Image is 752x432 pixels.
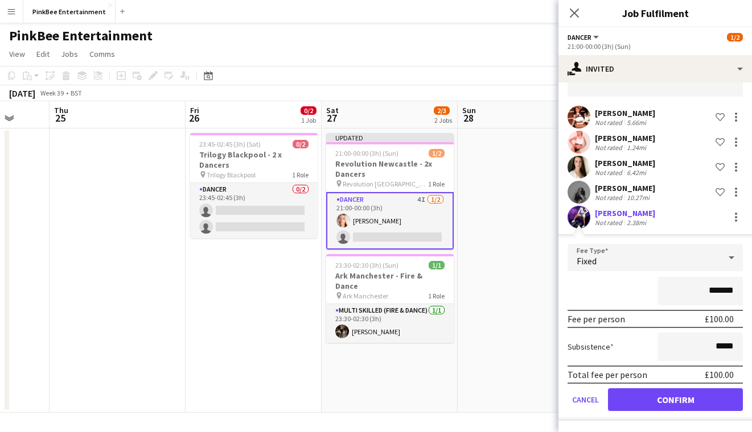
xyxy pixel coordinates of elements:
div: £100.00 [705,369,734,380]
div: 1.24mi [624,143,648,152]
div: 2.38mi [624,218,648,227]
div: 6.42mi [624,168,648,177]
div: [PERSON_NAME] [595,183,655,193]
div: [PERSON_NAME] [595,158,655,168]
span: 1/2 [727,33,743,41]
div: Total fee per person [568,369,647,380]
div: £100.00 [705,313,734,325]
div: Not rated [595,118,624,127]
div: [PERSON_NAME] [595,108,655,118]
span: Fri [190,105,199,115]
span: 1 Role [428,180,445,188]
span: 21:00-00:00 (3h) (Sun) [335,149,398,157]
div: [PERSON_NAME] [595,208,655,218]
span: 1 Role [292,171,309,179]
span: 26 [188,111,199,124]
span: View [9,49,25,59]
span: 25 [52,111,68,124]
div: Fee per person [568,313,625,325]
div: Not rated [595,193,624,202]
span: Revolution [GEOGRAPHIC_DATA] [343,180,428,188]
span: Week 39 [38,89,66,97]
a: View [5,47,30,61]
span: Comms [89,49,115,59]
a: Comms [85,47,120,61]
span: 1/2 [429,149,445,157]
span: 2/3 [434,106,450,115]
div: 21:00-00:00 (3h) (Sun) [568,42,743,51]
h3: Trilogy Blackpool - 2 x Dancers [190,149,318,170]
span: Dancer [568,33,591,41]
div: Not rated [595,218,624,227]
div: 10.27mi [624,193,652,202]
div: 1 Job [301,116,316,124]
span: Thu [54,105,68,115]
h3: Revolution Newcastle - 2x Dancers [326,159,454,179]
button: Cancel [568,388,603,411]
div: Not rated [595,143,624,152]
button: Dancer [568,33,601,41]
button: PinkBee Entertainment [23,1,116,23]
h3: Ark Manchester - Fire & Dance [326,271,454,291]
span: 1/1 [429,261,445,269]
label: Subsistence [568,342,614,352]
span: 23:30-02:30 (3h) (Sun) [335,261,398,269]
span: 0/2 [293,140,309,148]
div: [PERSON_NAME] [595,133,655,143]
span: Edit [36,49,50,59]
span: 27 [324,111,339,124]
h3: Job Fulfilment [558,6,752,20]
span: Jobs [61,49,78,59]
span: 0/2 [301,106,317,115]
app-card-role: Multi Skilled (Fire & Dance)1/123:30-02:30 (3h)[PERSON_NAME] [326,304,454,343]
span: Trilogy Blackpool [207,171,256,179]
div: 2 Jobs [434,116,452,124]
div: Invited [558,55,752,82]
div: [DATE] [9,88,35,99]
app-card-role: Dancer4I1/221:00-00:00 (3h)[PERSON_NAME] [326,192,454,250]
button: Confirm [608,388,743,411]
app-job-card: 23:30-02:30 (3h) (Sun)1/1Ark Manchester - Fire & Dance Ark Manchester1 RoleMulti Skilled (Fire & ... [326,254,454,343]
div: 5.66mi [624,118,648,127]
h1: PinkBee Entertainment [9,27,153,44]
app-job-card: Updated21:00-00:00 (3h) (Sun)1/2Revolution Newcastle - 2x Dancers Revolution [GEOGRAPHIC_DATA]1 R... [326,133,454,250]
span: 23:45-02:45 (3h) (Sat) [199,140,261,148]
div: BST [71,89,82,97]
span: Ark Manchester [343,292,388,300]
a: Edit [32,47,54,61]
span: 1 Role [428,292,445,300]
div: Not rated [595,168,624,177]
span: Sat [326,105,339,115]
a: Jobs [56,47,83,61]
div: Updated [326,133,454,142]
app-card-role: Dancer0/223:45-02:45 (3h) [190,183,318,238]
span: Sun [462,105,476,115]
app-job-card: 23:45-02:45 (3h) (Sat)0/2Trilogy Blackpool - 2 x Dancers Trilogy Blackpool1 RoleDancer0/223:45-02... [190,133,318,238]
span: Fixed [577,255,597,267]
span: 28 [461,111,476,124]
